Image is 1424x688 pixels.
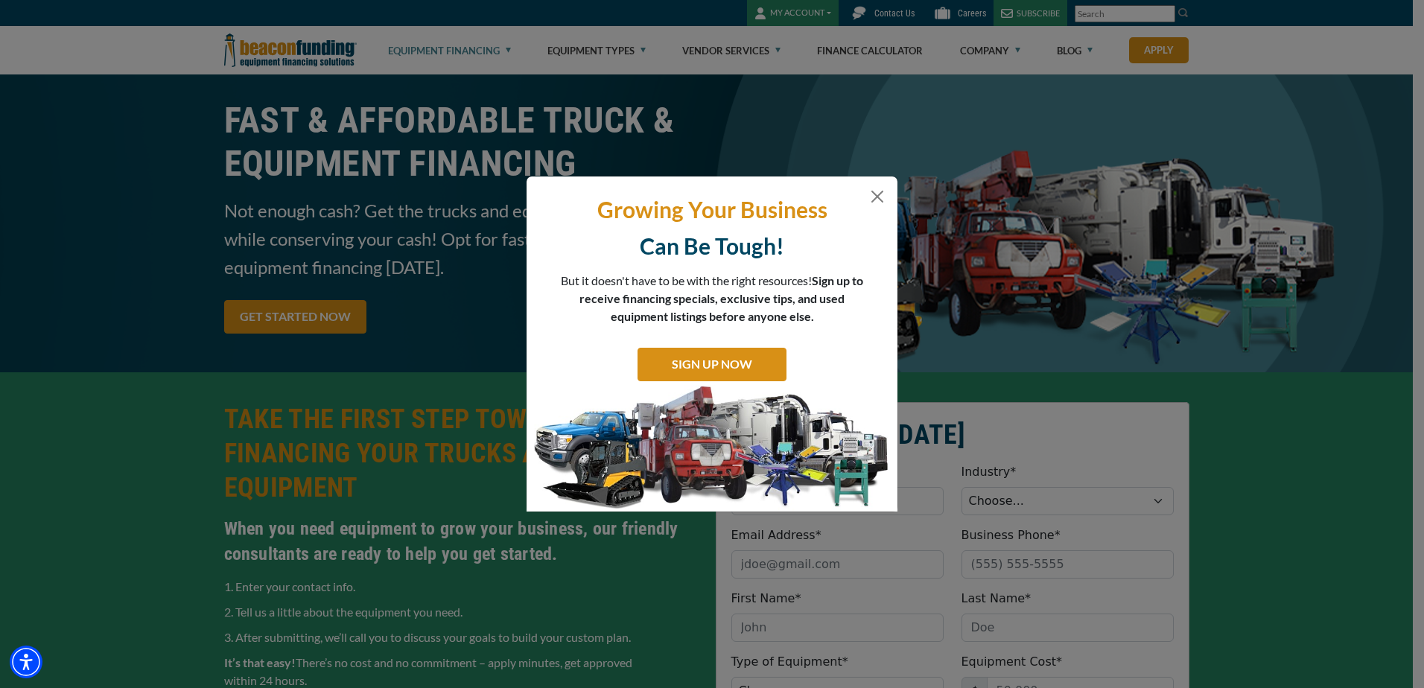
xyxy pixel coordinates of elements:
[538,195,886,224] p: Growing Your Business
[10,646,42,678] div: Accessibility Menu
[538,232,886,261] p: Can Be Tough!
[638,348,786,381] a: SIGN UP NOW
[560,272,864,325] p: But it doesn't have to be with the right resources!
[868,188,886,206] button: Close
[579,273,863,323] span: Sign up to receive financing specials, exclusive tips, and used equipment listings before anyone ...
[527,385,897,512] img: subscribe-modal.jpg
